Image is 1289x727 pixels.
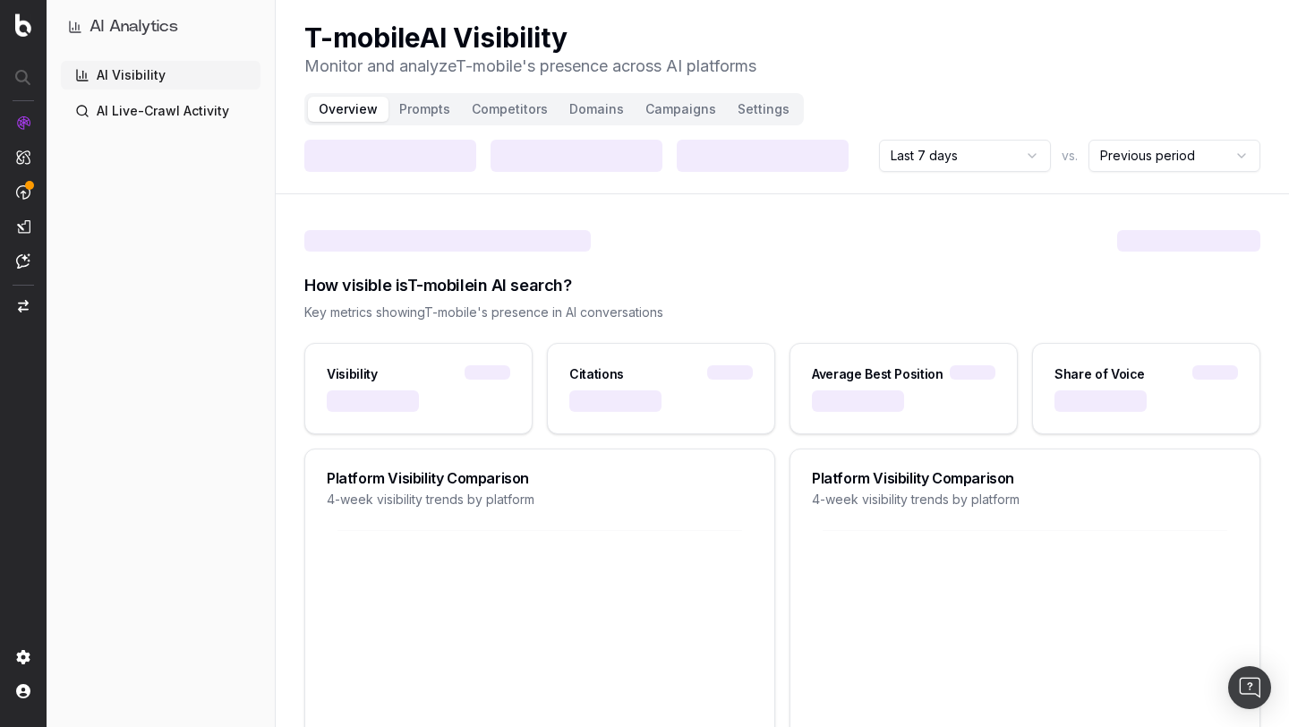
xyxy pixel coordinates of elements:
[327,471,753,485] div: Platform Visibility Comparison
[16,650,30,664] img: Setting
[16,219,30,234] img: Studio
[16,184,30,200] img: Activation
[327,491,753,509] div: 4-week visibility trends by platform
[327,365,378,383] div: Visibility
[569,365,624,383] div: Citations
[16,115,30,130] img: Analytics
[304,273,1260,298] div: How visible is T-mobile in AI search?
[16,150,30,165] img: Intelligence
[16,253,30,269] img: Assist
[812,365,943,383] div: Average Best Position
[304,21,756,54] h1: T-mobile AI Visibility
[15,13,31,37] img: Botify logo
[461,97,559,122] button: Competitors
[635,97,727,122] button: Campaigns
[18,300,29,312] img: Switch project
[1228,666,1271,709] div: Open Intercom Messenger
[61,61,260,90] a: AI Visibility
[304,304,1260,321] div: Key metrics showing T-mobile 's presence in AI conversations
[16,684,30,698] img: My account
[304,54,756,79] p: Monitor and analyze T-mobile 's presence across AI platforms
[559,97,635,122] button: Domains
[388,97,461,122] button: Prompts
[90,14,178,39] h1: AI Analytics
[308,97,388,122] button: Overview
[812,491,1238,509] div: 4-week visibility trends by platform
[1062,147,1078,165] span: vs.
[1054,365,1145,383] div: Share of Voice
[68,14,253,39] button: AI Analytics
[812,471,1238,485] div: Platform Visibility Comparison
[61,97,260,125] a: AI Live-Crawl Activity
[727,97,800,122] button: Settings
